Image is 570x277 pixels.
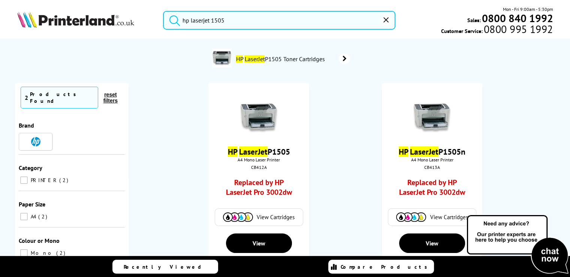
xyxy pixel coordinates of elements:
[465,214,570,275] img: Open Live Chat window
[240,96,278,134] img: hpp1505.jpg
[221,178,296,201] a: Replaced by HP LaserJet Pro 3002dw
[20,249,28,257] input: Mono 2
[395,178,470,201] a: Replaced by HP LaserJet Pro 3002dw
[482,11,553,25] b: 0800 840 1992
[413,96,451,134] img: hpp1505.jpg
[212,157,305,163] span: A4 Mono Laser Printer
[38,213,49,220] span: 2
[214,164,303,170] div: CB412A
[19,122,34,129] span: Brand
[236,55,243,63] mark: HP
[112,260,218,274] a: Recently Viewed
[17,11,134,28] img: Printerland Logo
[341,263,431,270] span: Compare Products
[399,146,465,157] a: HP LaserJetP1505n
[228,146,237,157] mark: HP
[25,94,28,101] span: 2
[19,237,60,244] span: Colour or Mono
[59,177,70,184] span: 2
[467,17,480,24] span: Sales:
[392,212,472,222] a: View Cartridges
[212,49,231,68] img: CB412A-conspage.jpg
[29,213,37,220] span: A4
[503,6,553,13] span: Mon - Fri 9:00am - 5:30pm
[226,233,292,253] a: View
[20,176,28,184] input: PRINTER 2
[257,214,295,221] span: View Cartridges
[20,213,28,220] input: A4 2
[399,233,465,253] a: View
[430,214,468,221] span: View Cartridges
[235,49,350,69] a: HP LaserJetP1505 Toner Cartridges
[239,146,268,157] mark: LaserJet
[480,15,553,22] a: 0800 840 1992
[399,146,408,157] mark: HP
[328,260,434,274] a: Compare Products
[426,239,438,247] span: View
[386,157,479,163] span: A4 Mono Laser Printer
[163,11,395,30] input: Search product or brand
[31,137,40,146] img: HP
[19,164,42,172] span: Category
[124,263,209,270] span: Recently Viewed
[483,26,553,33] span: 0800 995 1992
[30,91,94,104] div: Products Found
[244,55,265,63] mark: LaserJet
[17,11,154,29] a: Printerland Logo
[19,200,45,208] span: Paper Size
[223,212,253,222] img: Cartridges
[29,177,58,184] span: PRINTER
[98,91,123,104] button: reset filters
[441,26,553,35] span: Customer Service:
[235,55,328,63] span: P1505 Toner Cartridges
[253,239,265,247] span: View
[387,164,477,170] div: CB413A
[396,212,426,222] img: Cartridges
[219,212,299,222] a: View Cartridges
[56,250,67,256] span: 2
[29,250,55,256] span: Mono
[228,146,290,157] a: HP LaserJetP1505
[410,146,438,157] mark: LaserJet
